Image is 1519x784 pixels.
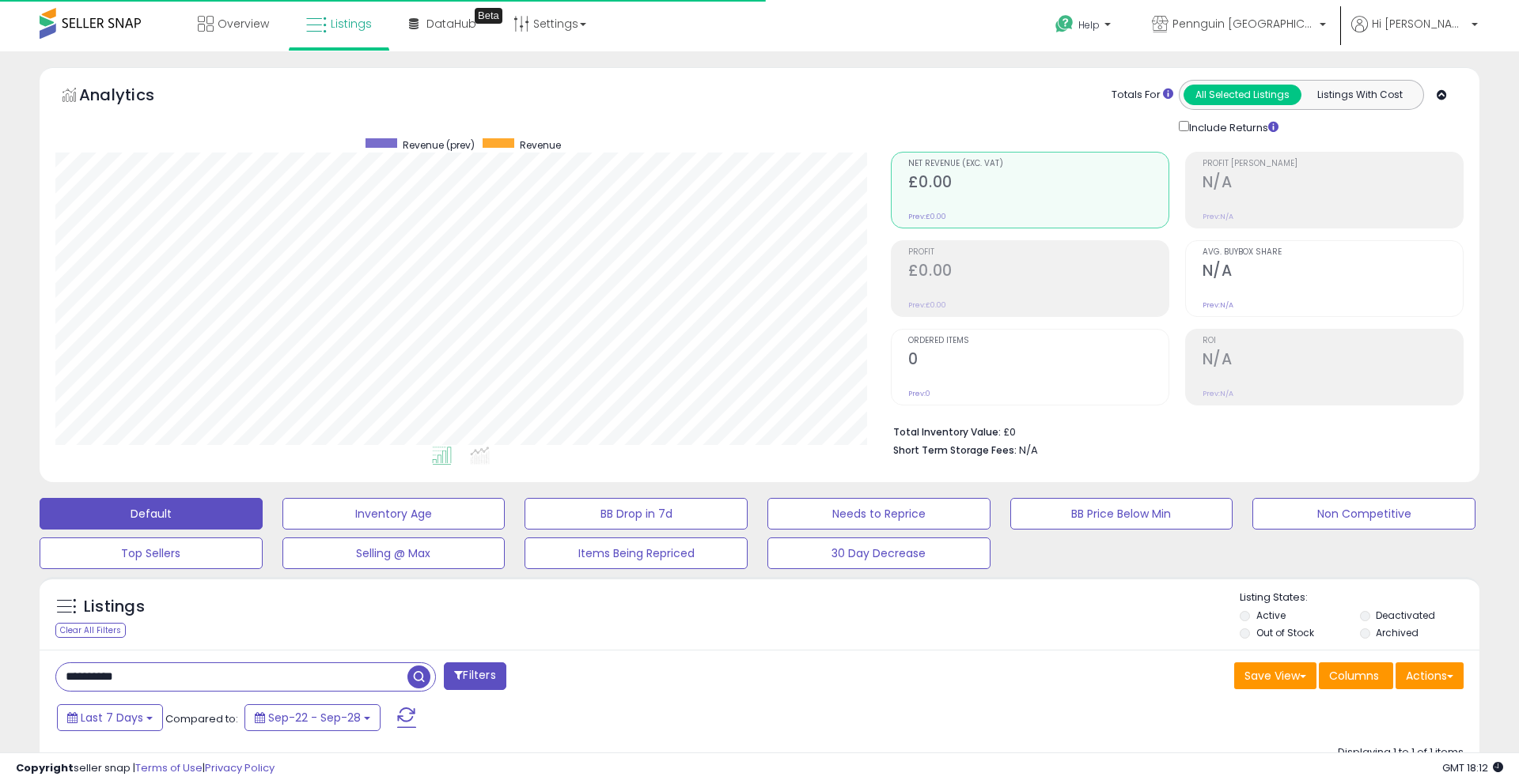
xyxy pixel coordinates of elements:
span: Overview [218,16,269,32]
a: Hi [PERSON_NAME] [1351,16,1478,51]
h2: £0.00 [908,262,1169,283]
button: Save View [1234,662,1316,689]
small: Prev: N/A [1203,300,1233,310]
div: Include Returns [1167,118,1297,136]
span: 2025-10-6 18:12 GMT [1442,760,1503,775]
div: Displaying 1 to 1 of 1 items [1338,745,1464,760]
a: Help [1043,2,1127,51]
span: Profit [PERSON_NAME] [1203,160,1463,168]
label: Archived [1376,626,1419,639]
i: Get Help [1055,14,1074,34]
a: Terms of Use [135,760,203,775]
h2: N/A [1203,350,1463,371]
button: Actions [1396,662,1464,689]
label: Deactivated [1376,609,1435,622]
span: Revenue (prev) [403,138,475,152]
li: £0 [893,421,1452,440]
button: Non Competitive [1252,498,1475,530]
button: Needs to Reprice [767,498,991,530]
h5: Listings [84,596,145,618]
button: Selling @ Max [282,537,506,569]
button: Inventory Age [282,498,506,530]
h2: 0 [908,350,1169,371]
span: N/A [1019,443,1038,458]
a: Privacy Policy [205,760,275,775]
span: Revenue [520,138,561,152]
b: Short Term Storage Fees: [893,443,1017,457]
small: Prev: N/A [1203,212,1233,221]
strong: Copyright [16,760,74,775]
button: BB Price Below Min [1010,498,1233,530]
button: Columns [1319,662,1393,689]
span: Columns [1329,668,1379,684]
button: Filters [444,662,506,690]
span: Avg. Buybox Share [1203,248,1463,257]
div: Tooltip anchor [475,8,502,24]
b: Total Inventory Value: [893,425,1001,439]
button: 30 Day Decrease [767,537,991,569]
div: seller snap | | [16,761,275,776]
button: Last 7 Days [57,704,163,731]
div: Totals For [1112,88,1173,103]
h2: N/A [1203,173,1463,194]
label: Out of Stock [1256,626,1314,639]
span: Sep-22 - Sep-28 [268,710,361,726]
button: All Selected Listings [1184,85,1301,105]
button: BB Drop in 7d [525,498,748,530]
button: Listings With Cost [1301,85,1419,105]
div: Clear All Filters [55,623,126,638]
button: Sep-22 - Sep-28 [244,704,381,731]
p: Listing States: [1240,590,1479,605]
span: Hi [PERSON_NAME] [1372,16,1467,32]
button: Top Sellers [40,537,263,569]
small: Prev: 0 [908,389,930,398]
label: Active [1256,609,1286,622]
span: Help [1078,18,1100,32]
small: Prev: £0.00 [908,212,946,221]
span: Pennguin [GEOGRAPHIC_DATA] [1172,16,1315,32]
span: DataHub [426,16,476,32]
small: Prev: £0.00 [908,300,946,310]
span: ROI [1203,337,1463,345]
span: Last 7 Days [81,710,143,726]
span: Net Revenue (Exc. VAT) [908,160,1169,168]
span: Listings [331,16,372,32]
button: Default [40,498,263,530]
h2: N/A [1203,262,1463,283]
span: Ordered Items [908,337,1169,345]
button: Items Being Repriced [525,537,748,569]
span: Profit [908,248,1169,257]
h2: £0.00 [908,173,1169,194]
span: Compared to: [165,711,238,726]
small: Prev: N/A [1203,389,1233,398]
h5: Analytics [79,84,185,110]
